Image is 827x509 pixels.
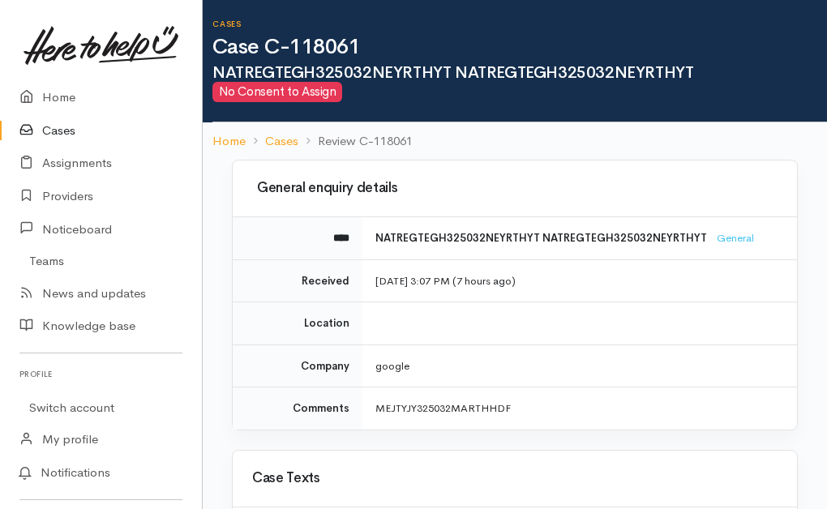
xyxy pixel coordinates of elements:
td: google [362,344,797,387]
td: [DATE] 3:07 PM (7 hours ago) [362,259,797,302]
span: General [712,231,754,245]
td: Comments [233,387,362,430]
b: NATREGTEGH325032NEYRTHYT NATREGTEGH325032NEYRTHYT [375,231,707,245]
td: Received [233,259,362,302]
a: Cases [265,132,298,151]
h2: NATREGTEGH325032NEYRTHYT NATREGTEGH325032NEYRTHYT [212,64,827,102]
h6: Cases [212,19,827,28]
td: Location [233,302,362,345]
h3: Case Texts [252,471,778,486]
h1: Case C-118061 [212,36,827,59]
nav: breadcrumb [203,122,827,160]
span: No Consent to Assign [212,82,342,102]
td: MEJTYJY325032MARTHHDF [362,387,797,430]
h3: General enquiry details [252,181,778,196]
a: Home [212,132,246,151]
li: Review C-118061 [298,132,413,151]
td: Company [233,344,362,387]
h6: Profile [19,363,182,385]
